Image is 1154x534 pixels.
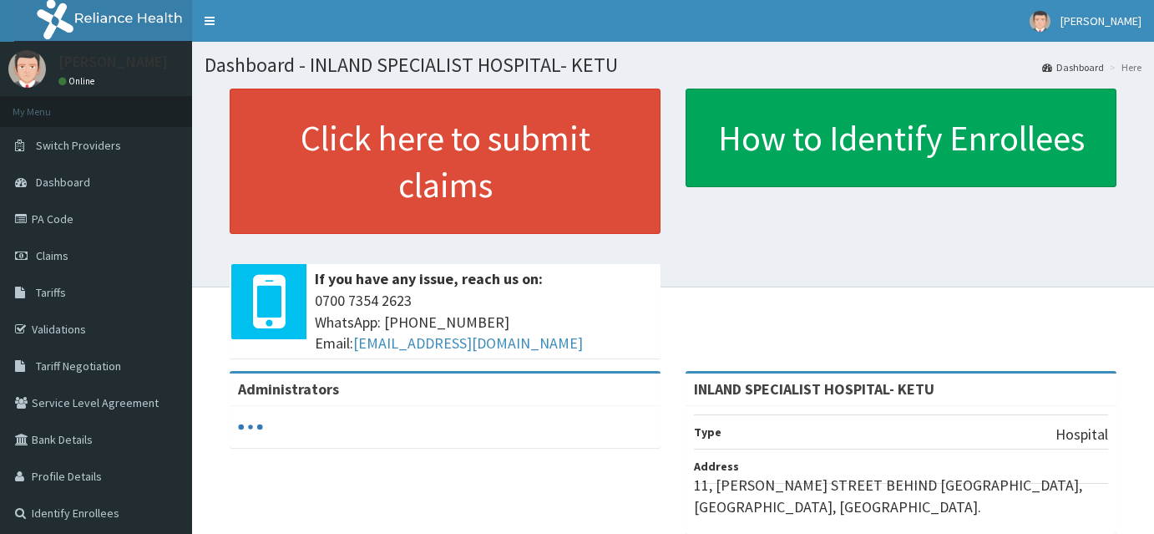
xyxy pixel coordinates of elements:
a: [EMAIL_ADDRESS][DOMAIN_NAME] [353,333,583,353]
span: Dashboard [36,175,90,190]
a: Dashboard [1042,60,1104,74]
p: Hospital [1055,424,1108,445]
strong: INLAND SPECIALIST HOSPITAL- KETU [694,379,934,399]
b: Address [694,459,739,474]
li: Here [1106,60,1141,74]
img: User Image [1030,11,1050,32]
span: Switch Providers [36,138,121,153]
b: Type [694,425,721,440]
a: How to Identify Enrollees [686,89,1116,187]
b: If you have any issue, reach us on: [315,269,543,288]
p: [PERSON_NAME] [58,54,168,69]
b: Administrators [238,379,339,399]
span: Tariffs [36,285,66,300]
span: Tariff Negotiation [36,359,121,374]
svg: audio-loading [238,414,263,440]
a: Click here to submit claims [230,89,661,234]
span: [PERSON_NAME] [1060,13,1141,28]
span: Claims [36,248,68,263]
p: 11, [PERSON_NAME] STREET BEHIND [GEOGRAPHIC_DATA], [GEOGRAPHIC_DATA], [GEOGRAPHIC_DATA]. [694,475,1108,517]
img: User Image [8,50,46,88]
span: 0700 7354 2623 WhatsApp: [PHONE_NUMBER] Email: [315,290,652,354]
a: Online [58,75,99,87]
h1: Dashboard - INLAND SPECIALIST HOSPITAL- KETU [205,54,1141,76]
